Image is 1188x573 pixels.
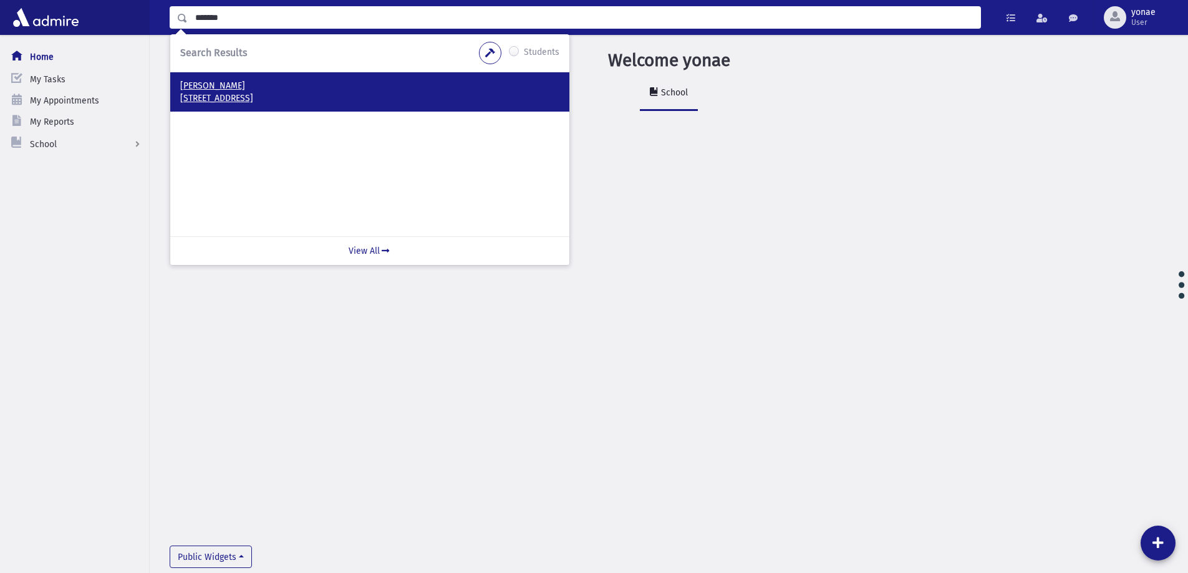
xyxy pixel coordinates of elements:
span: School [30,139,57,150]
a: School [640,76,698,111]
span: Search Results [180,47,247,59]
input: Search [188,6,980,29]
h3: Welcome yonae [608,50,730,71]
p: [PERSON_NAME] [180,80,559,92]
a: View All [170,236,569,265]
a: [PERSON_NAME] [STREET_ADDRESS] [180,80,559,104]
span: My Tasks [30,74,65,85]
span: Home [30,52,54,62]
p: [STREET_ADDRESS] [180,92,559,105]
div: School [659,87,688,98]
button: Public Widgets [170,546,252,568]
img: AdmirePro [10,5,82,30]
span: yonae [1131,7,1156,17]
span: My Appointments [30,95,99,106]
span: My Reports [30,117,74,127]
label: Students [524,46,559,60]
span: User [1131,17,1156,27]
